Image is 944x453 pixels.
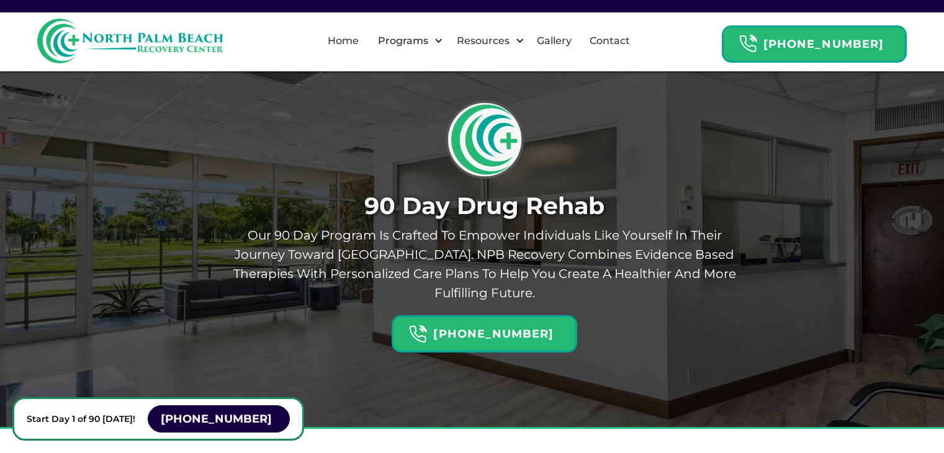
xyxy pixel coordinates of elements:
[227,192,742,220] h1: 90 Day Drug Rehab
[27,411,135,426] p: Start Day 1 of 90 [DATE]!
[367,21,446,61] div: Programs
[763,37,884,51] strong: [PHONE_NUMBER]
[392,309,577,352] a: Header Calendar Icons[PHONE_NUMBER]
[161,412,272,426] strong: [PHONE_NUMBER]
[408,325,427,344] img: Header Calendar Icons
[148,405,290,433] a: [PHONE_NUMBER]
[454,34,513,48] div: Resources
[446,21,528,61] div: Resources
[320,21,366,61] a: Home
[722,19,907,63] a: Header Calendar Icons[PHONE_NUMBER]
[227,226,742,303] p: our 90 day program is crafted to empower individuals like yourself in their journey toward [GEOGR...
[739,34,757,53] img: Header Calendar Icons
[375,34,431,48] div: Programs
[529,21,579,61] a: Gallery
[582,21,637,61] a: Contact
[433,327,554,341] strong: [PHONE_NUMBER]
